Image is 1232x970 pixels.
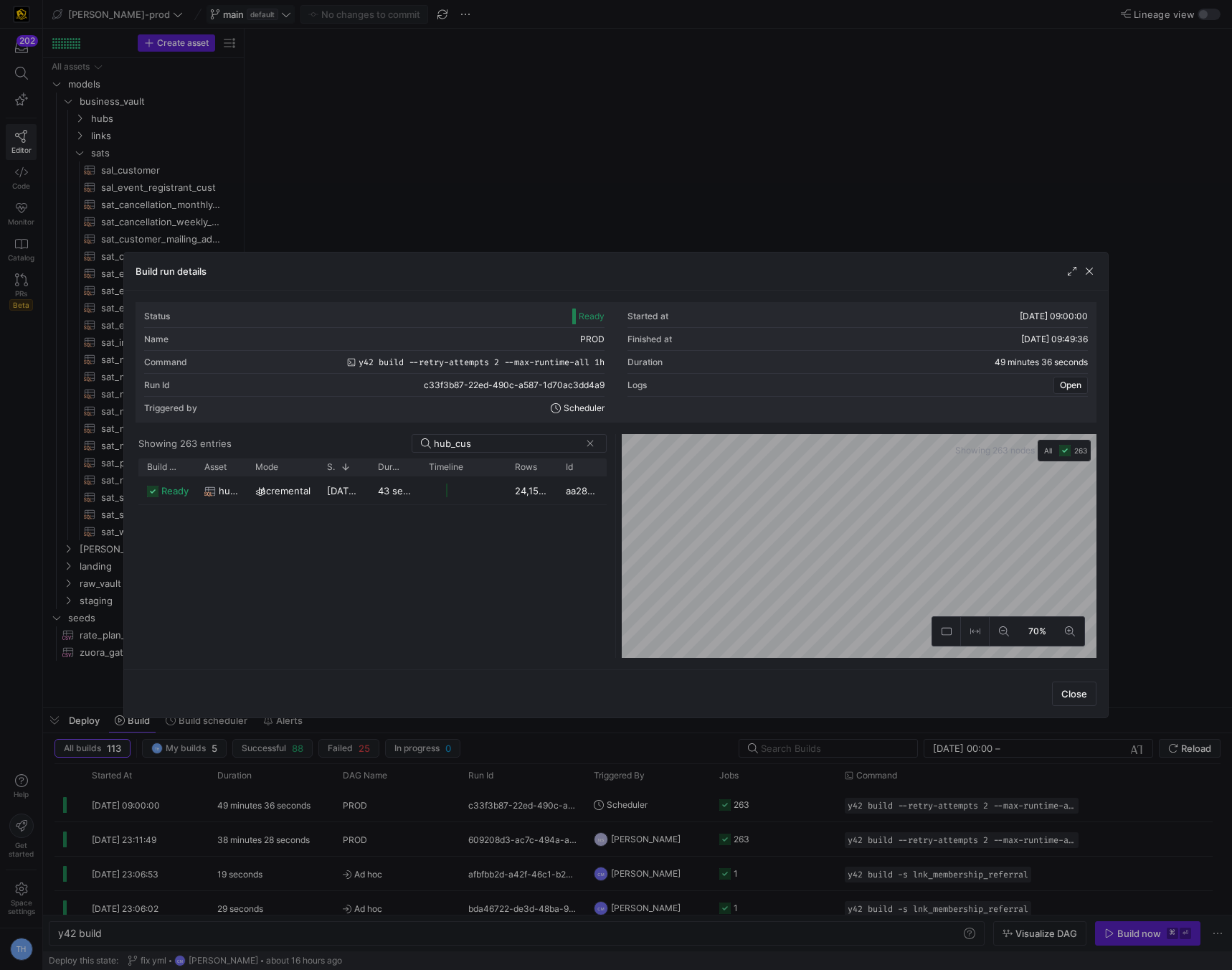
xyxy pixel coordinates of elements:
div: Showing 263 entries [138,438,232,449]
span: Timeline [429,462,463,472]
span: Ready [579,311,605,321]
div: Duration [627,357,663,367]
span: Id [566,462,573,472]
div: Command [144,357,187,367]
span: Started at [327,462,335,472]
h3: Build run details [136,265,207,277]
y42-duration: 43 seconds [378,485,430,496]
div: Run Id [144,380,170,390]
span: Duration [378,462,402,472]
div: Triggered by [144,403,197,413]
button: Close [1052,682,1096,706]
div: Started at [627,311,668,321]
span: Showing 263 nodes [955,446,1038,456]
div: Name [144,334,169,344]
y42-duration: 49 minutes 36 seconds [995,357,1088,367]
span: y42 build --retry-attempts 2 --max-runtime-all 1h [359,357,605,367]
div: Logs [627,380,647,390]
span: [DATE] 09:00:00 [1020,311,1088,321]
span: Build status [147,462,177,472]
span: [DATE] 09:49:36 [1021,334,1088,344]
span: incremental [258,477,311,505]
button: 70% [1018,617,1056,646]
span: hub_customer [219,477,238,505]
div: aa289ad5-ac7e-4bd0-8ef2-3f69765ab427 [557,476,607,504]
span: Open [1060,380,1081,390]
span: 263 [1074,446,1087,455]
span: Close [1061,688,1087,700]
span: Mode [255,462,278,472]
span: Rows [515,462,537,472]
span: Asset [204,462,227,472]
span: PROD [580,334,605,344]
div: Status [144,311,170,321]
span: [DATE] 09:12:16 [327,485,398,496]
div: 24,159,789 [506,476,557,504]
button: Open [1053,377,1088,394]
span: c33f3b87-22ed-490c-a587-1d70ac3dd4a9 [424,380,605,390]
span: ready [161,477,189,505]
div: Press SPACE to select this row. [138,476,607,505]
span: All [1044,445,1052,456]
span: Scheduler [564,403,605,413]
div: Finished at [627,334,672,344]
input: Search [434,438,580,449]
span: 70% [1025,623,1049,639]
